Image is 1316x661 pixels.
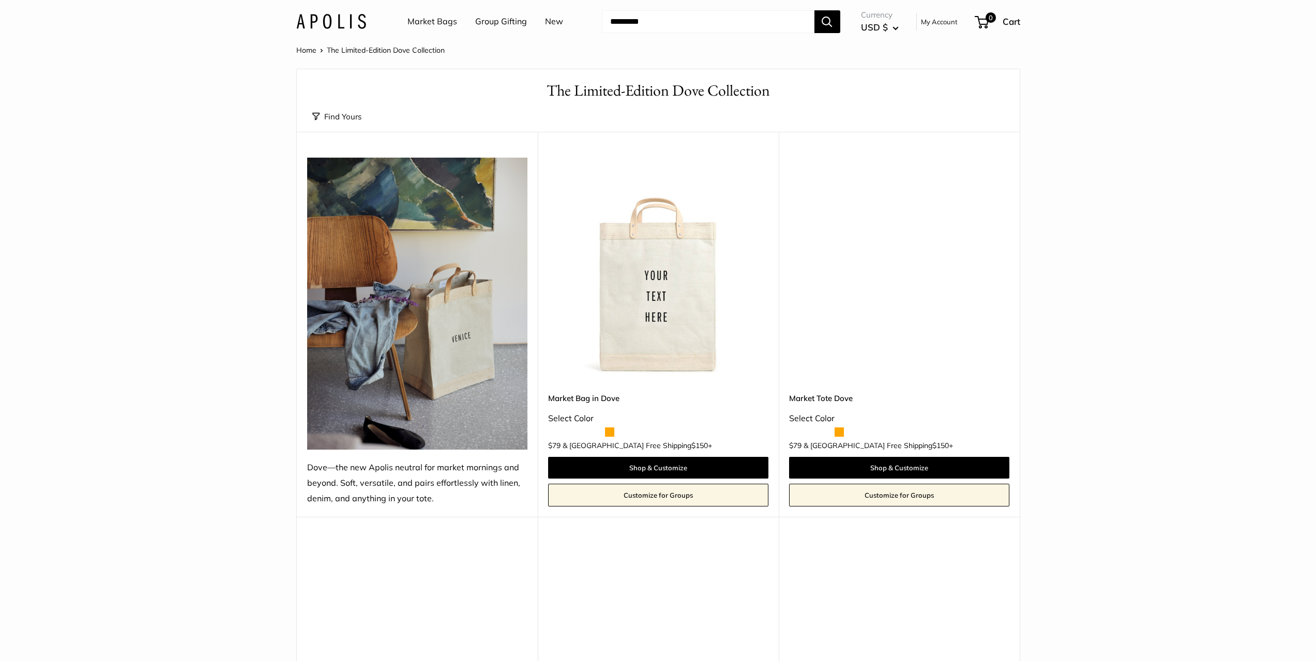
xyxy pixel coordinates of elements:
img: Apolis [296,14,366,29]
span: The Limited-Edition Dove Collection [327,45,445,55]
span: 0 [985,12,995,23]
span: & [GEOGRAPHIC_DATA] Free Shipping + [804,442,953,449]
span: Currency [861,8,899,22]
nav: Breadcrumb [296,43,445,57]
a: Group Gifting [475,14,527,29]
span: $150 [932,441,949,450]
a: Customize for Groups [548,484,768,506]
a: My Account [921,16,958,28]
div: Dove—the new Apolis neutral for market mornings and beyond. Soft, versatile, and pairs effortless... [307,460,527,506]
a: Shop & Customize [789,457,1009,479]
a: Shop & Customize [548,457,768,479]
span: USD $ [861,22,888,33]
button: Find Yours [312,110,361,124]
a: New [545,14,563,29]
a: Market Tote DoveMarket Tote Dove [789,158,1009,378]
span: $150 [691,441,708,450]
a: Market Bags [407,14,457,29]
input: Search... [602,10,814,33]
h1: The Limited-Edition Dove Collection [312,80,1004,102]
div: Select Color [789,411,1009,426]
a: Market Tote Dove [789,392,1009,404]
div: Select Color [548,411,768,426]
img: Market Bag in Dove [548,158,768,378]
span: $79 [548,441,561,450]
button: USD $ [861,19,899,36]
a: Market Bag in DoveMarket Bag in Dove [548,158,768,378]
a: 0 Cart [976,13,1020,30]
img: Dove—the new Apolis neutral for market mornings and beyond. Soft, versatile, and pairs effortless... [307,158,527,450]
a: Market Bag in Dove [548,392,768,404]
a: Customize for Groups [789,484,1009,506]
a: Home [296,45,316,55]
button: Search [814,10,840,33]
span: & [GEOGRAPHIC_DATA] Free Shipping + [563,442,712,449]
span: Cart [1003,16,1020,27]
span: $79 [789,441,801,450]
